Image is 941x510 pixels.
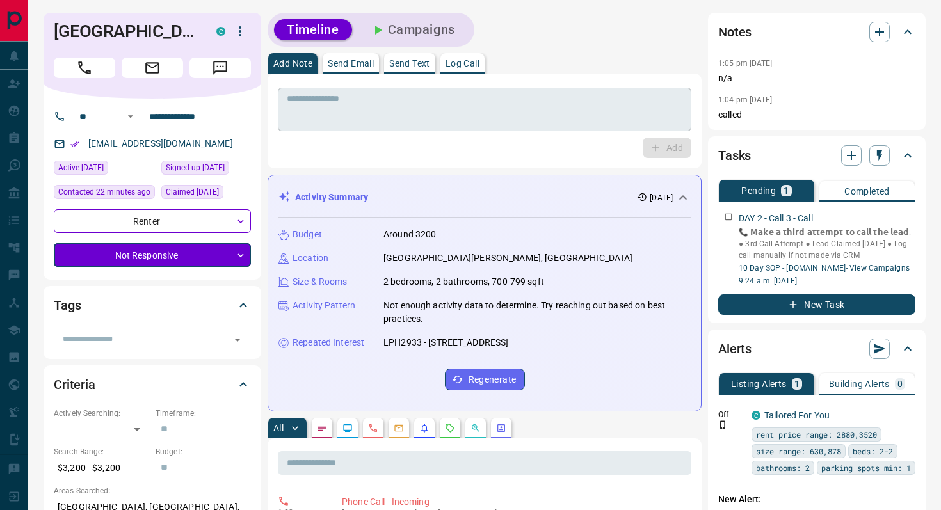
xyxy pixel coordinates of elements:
button: Open [123,109,138,124]
span: beds: 2-2 [853,445,893,458]
p: LPH2933 - [STREET_ADDRESS] [383,336,508,349]
svg: Lead Browsing Activity [342,423,353,433]
p: Send Text [389,59,430,68]
h1: [GEOGRAPHIC_DATA] [54,21,197,42]
svg: Listing Alerts [419,423,430,433]
p: Repeated Interest [293,336,364,349]
h2: Notes [718,22,752,42]
p: 2 bedrooms, 2 bathrooms, 700-799 sqft [383,275,544,289]
div: Fri Aug 08 2025 [161,161,251,179]
p: Timeframe: [156,408,251,419]
p: Search Range: [54,446,149,458]
div: Criteria [54,369,251,400]
svg: Emails [394,423,404,433]
span: rent price range: 2880,3520 [756,428,877,441]
p: Listing Alerts [731,379,787,388]
div: Mon Aug 18 2025 [54,185,155,203]
svg: Agent Actions [496,423,506,433]
div: Activity Summary[DATE] [278,186,691,209]
a: Tailored For You [764,410,830,420]
div: Wed Aug 13 2025 [161,185,251,203]
span: Signed up [DATE] [166,161,225,174]
p: $3,200 - $3,200 [54,458,149,479]
p: All [273,424,284,433]
p: Log Call [446,59,479,68]
span: bathrooms: 2 [756,461,810,474]
span: Email [122,58,183,78]
p: 0 [897,379,903,388]
p: Budget [293,228,322,241]
p: Phone Call - Incoming [342,495,686,509]
p: Add Note [273,59,312,68]
p: 1:04 pm [DATE] [718,95,773,104]
p: Actively Searching: [54,408,149,419]
a: [EMAIL_ADDRESS][DOMAIN_NAME] [88,138,233,148]
button: Open [229,331,246,349]
h2: Tags [54,295,81,315]
button: Campaigns [357,19,468,40]
p: 1 [784,186,789,195]
p: Areas Searched: [54,485,251,497]
span: Active [DATE] [58,161,104,174]
div: Alerts [718,333,915,364]
div: Tags [54,290,251,321]
span: Call [54,58,115,78]
svg: Push Notification Only [718,420,727,429]
div: condos.ca [752,411,760,420]
h2: Alerts [718,339,752,359]
p: Send Email [328,59,374,68]
span: parking spots min: 1 [821,461,911,474]
p: Building Alerts [829,379,890,388]
button: Regenerate [445,369,525,390]
svg: Calls [368,423,378,433]
svg: Opportunities [470,423,481,433]
p: Location [293,251,328,265]
div: Tasks [718,140,915,171]
div: Renter [54,209,251,233]
p: 9:24 a.m. [DATE] [739,275,915,287]
div: Wed Aug 13 2025 [54,161,155,179]
p: 📞 𝗠𝗮𝗸𝗲 𝗮 𝘁𝗵𝗶𝗿𝗱 𝗮𝘁𝘁𝗲𝗺𝗽𝘁 𝘁𝗼 𝗰𝗮𝗹𝗹 𝘁𝗵𝗲 𝗹𝗲𝗮𝗱. ● 3rd Call Attempt ● Lead Claimed [DATE] ● Log call manu... [739,227,915,261]
p: Budget: [156,446,251,458]
svg: Email Verified [70,139,79,148]
span: size range: 630,878 [756,445,841,458]
p: Activity Summary [295,191,368,204]
span: Message [189,58,251,78]
p: Around 3200 [383,228,436,241]
p: DAY 2 - Call 3 - Call [739,212,813,225]
div: Not Responsive [54,243,251,267]
p: n/a [718,72,915,85]
p: Size & Rooms [293,275,348,289]
h2: Criteria [54,374,95,395]
svg: Notes [317,423,327,433]
p: Not enough activity data to determine. Try reaching out based on best practices. [383,299,691,326]
p: [DATE] [650,192,673,203]
p: New Alert: [718,493,915,506]
button: Timeline [274,19,352,40]
div: Notes [718,17,915,47]
p: Completed [844,187,890,196]
p: Pending [741,186,776,195]
p: [GEOGRAPHIC_DATA][PERSON_NAME], [GEOGRAPHIC_DATA] [383,251,632,265]
p: called [718,108,915,122]
svg: Requests [445,423,455,433]
div: condos.ca [216,27,225,36]
p: 1 [794,379,800,388]
p: Off [718,409,744,420]
h2: Tasks [718,145,751,166]
span: Contacted 22 minutes ago [58,186,150,198]
a: 10 Day SOP - [DOMAIN_NAME]- View Campaigns [739,264,910,273]
span: Claimed [DATE] [166,186,219,198]
p: 1:05 pm [DATE] [718,59,773,68]
p: Activity Pattern [293,299,355,312]
button: New Task [718,294,915,315]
